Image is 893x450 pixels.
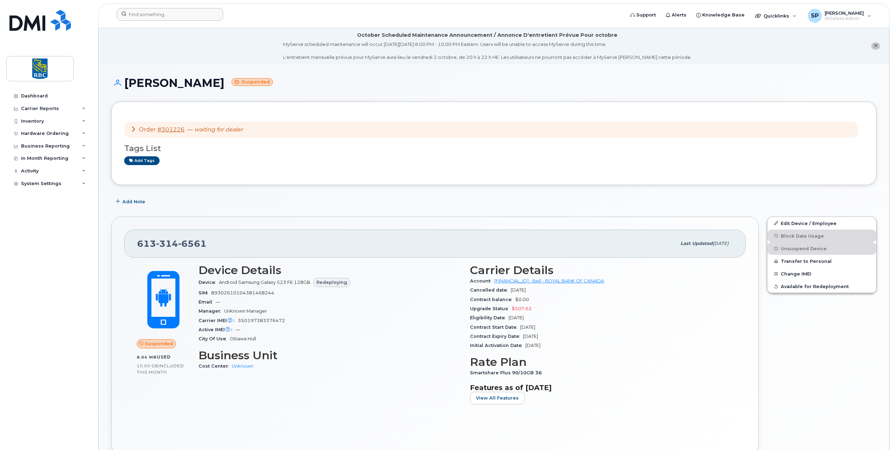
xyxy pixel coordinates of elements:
button: Add Note [111,196,151,208]
div: MyServe scheduled maintenance will occur [DATE][DATE] 8:00 PM - 10:00 PM Eastern. Users will be u... [283,41,692,61]
button: Available for Redeployment [767,280,876,293]
h3: Device Details [199,264,462,277]
span: 6561 [178,238,207,249]
span: Cancelled date [470,287,511,293]
span: 89302610104381468244 [211,290,274,295]
h1: [PERSON_NAME] [111,77,877,89]
span: Unknown Manager [224,308,267,314]
span: [DATE] [523,334,538,339]
span: 10.00 GB [137,363,159,368]
em: waiting for dealer [194,126,243,133]
span: Smartshare Plus 90/10GB 36 [470,370,545,375]
span: 314 [156,238,178,249]
button: close notification [871,42,880,50]
a: Edit Device / Employee [767,217,876,230]
h3: Rate Plan [470,356,733,368]
span: 8.04 MB [137,355,157,360]
a: [FINANCIAL_ID] - Bell - ROYAL BANK OF CANADA [494,278,604,284]
span: Device [199,280,219,285]
span: — [236,327,240,332]
span: Order [139,126,156,133]
span: Unsuspend Device [781,246,827,251]
span: View All Features [476,395,519,401]
span: [DATE] [520,325,535,330]
span: [DATE] [511,287,526,293]
h3: Tags List [124,144,864,153]
span: $0.00 [515,297,529,302]
span: Contract Expiry Date [470,334,523,339]
span: — [187,126,243,133]
a: Add tags [124,156,160,165]
button: Unsuspend Device [767,242,876,255]
div: October Scheduled Maintenance Announcement / Annonce D'entretient Prévue Pour octobre [357,32,617,39]
span: included this month [137,363,184,375]
button: Block Data Usage [767,230,876,242]
h3: Business Unit [199,349,462,362]
span: [DATE] [713,241,728,246]
span: Account [470,278,494,284]
span: Redeploying [316,279,347,286]
span: Upgrade Status [470,306,512,311]
h3: Carrier Details [470,264,733,277]
button: Transfer to Personal [767,255,876,267]
span: 613 [137,238,207,249]
span: Add Note [122,198,145,205]
span: Ottawa Hull [230,336,256,341]
span: Android Samsung Galaxy S23 FE 128GB [219,280,310,285]
h3: Features as of [DATE] [470,383,733,392]
span: Carrier IMEI [199,318,238,323]
a: #301226 [157,126,184,133]
span: Active IMEI [199,327,236,332]
span: Contract Start Date [470,325,520,330]
small: Suspended [231,78,273,86]
span: — [216,299,220,305]
span: [DATE] [525,343,540,348]
span: Email [199,299,216,305]
span: Eligibility Date [470,315,509,320]
span: SIM [199,290,211,295]
span: [DATE] [509,315,524,320]
span: Suspended [145,340,173,347]
button: Change IMEI [767,267,876,280]
span: Available for Redeployment [781,284,849,289]
a: Unknown [232,363,253,369]
span: Last updated [680,241,713,246]
span: 350197383376472 [238,318,285,323]
span: City Of Use [199,336,230,341]
span: Contract balance [470,297,515,302]
button: View All Features [470,392,525,404]
span: used [157,354,171,360]
span: Manager [199,308,224,314]
span: Cost Center [199,363,232,369]
span: Initial Activation Date [470,343,525,348]
span: $507.62 [512,306,532,311]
